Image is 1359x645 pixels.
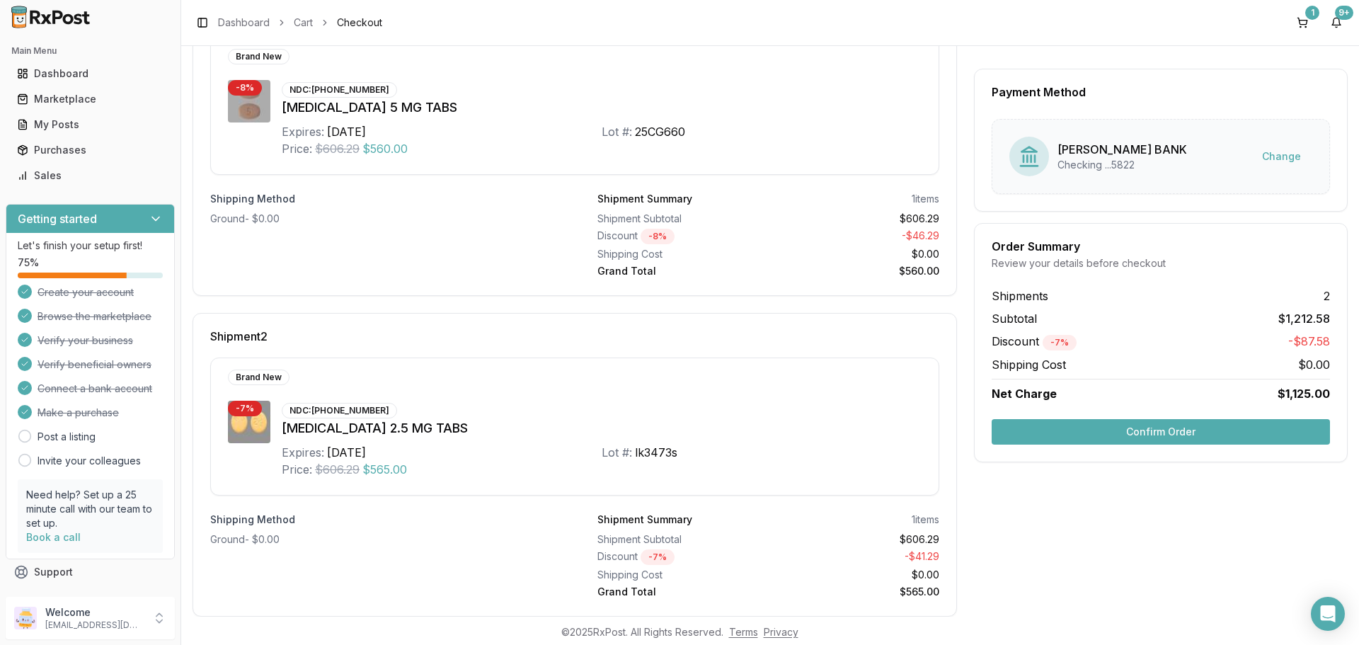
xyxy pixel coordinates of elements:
[11,112,169,137] a: My Posts
[729,626,758,638] a: Terms
[228,49,289,64] div: Brand New
[774,229,940,244] div: - $46.29
[774,247,940,261] div: $0.00
[38,333,133,348] span: Verify your business
[17,169,164,183] div: Sales
[11,137,169,163] a: Purchases
[992,287,1048,304] span: Shipments
[992,241,1330,252] div: Order Summary
[641,549,675,565] div: - 7 %
[597,247,763,261] div: Shipping Cost
[635,123,685,140] div: 25CG660
[1311,597,1345,631] div: Open Intercom Messenger
[597,568,763,582] div: Shipping Cost
[282,98,922,118] div: [MEDICAL_DATA] 5 MG TABS
[38,430,96,444] a: Post a listing
[315,461,360,478] span: $606.29
[597,513,692,527] div: Shipment Summary
[597,532,763,547] div: Shipment Subtotal
[912,192,939,206] div: 1 items
[1305,6,1319,20] div: 1
[14,607,37,629] img: User avatar
[282,82,397,98] div: NDC: [PHONE_NUMBER]
[1298,356,1330,373] span: $0.00
[6,164,175,187] button: Sales
[992,387,1057,401] span: Net Charge
[26,488,154,530] p: Need help? Set up a 25 minute call with our team to set up.
[210,513,552,527] label: Shipping Method
[17,67,164,81] div: Dashboard
[597,192,692,206] div: Shipment Summary
[6,88,175,110] button: Marketplace
[1057,141,1187,158] div: [PERSON_NAME] BANK
[1278,385,1330,402] span: $1,125.00
[774,585,940,599] div: $565.00
[992,310,1037,327] span: Subtotal
[6,6,96,28] img: RxPost Logo
[1043,335,1077,350] div: - 7 %
[282,444,324,461] div: Expires:
[1251,144,1312,169] button: Change
[210,532,552,547] div: Ground - $0.00
[597,229,763,244] div: Discount
[11,45,169,57] h2: Main Menu
[45,605,144,620] p: Welcome
[228,370,289,385] div: Brand New
[11,163,169,188] a: Sales
[641,229,675,244] div: - 8 %
[597,264,763,278] div: Grand Total
[17,118,164,132] div: My Posts
[282,418,922,438] div: [MEDICAL_DATA] 2.5 MG TABS
[315,140,360,157] span: $606.29
[774,549,940,565] div: - $41.29
[597,212,763,226] div: Shipment Subtotal
[294,16,313,30] a: Cart
[18,210,97,227] h3: Getting started
[1288,333,1330,350] span: -$87.58
[362,461,407,478] span: $565.00
[1291,11,1314,34] button: 1
[38,454,141,468] a: Invite your colleagues
[597,549,763,565] div: Discount
[635,444,677,461] div: lk3473s
[6,139,175,161] button: Purchases
[774,532,940,547] div: $606.29
[17,143,164,157] div: Purchases
[228,401,270,443] img: Eliquis 2.5 MG TABS
[282,123,324,140] div: Expires:
[992,419,1330,445] button: Confirm Order
[282,140,312,157] div: Price:
[6,585,175,610] button: Feedback
[38,309,151,324] span: Browse the marketplace
[228,401,262,416] div: - 7 %
[282,403,397,418] div: NDC: [PHONE_NUMBER]
[38,285,134,299] span: Create your account
[218,16,382,30] nav: breadcrumb
[210,212,552,226] div: Ground - $0.00
[1324,287,1330,304] span: 2
[210,331,268,342] span: Shipment 2
[282,461,312,478] div: Price:
[6,559,175,585] button: Support
[45,620,144,631] p: [EMAIL_ADDRESS][DOMAIN_NAME]
[1325,11,1348,34] button: 9+
[774,212,940,226] div: $606.29
[17,92,164,106] div: Marketplace
[11,61,169,86] a: Dashboard
[327,444,366,461] div: [DATE]
[1057,158,1187,172] div: Checking ...5822
[18,239,163,253] p: Let's finish your setup first!
[34,590,82,605] span: Feedback
[597,585,763,599] div: Grand Total
[6,113,175,136] button: My Posts
[228,80,270,122] img: Eliquis 5 MG TABS
[992,334,1077,348] span: Discount
[774,568,940,582] div: $0.00
[1278,310,1330,327] span: $1,212.58
[602,123,632,140] div: Lot #:
[764,626,798,638] a: Privacy
[218,16,270,30] a: Dashboard
[992,86,1330,98] div: Payment Method
[362,140,408,157] span: $560.00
